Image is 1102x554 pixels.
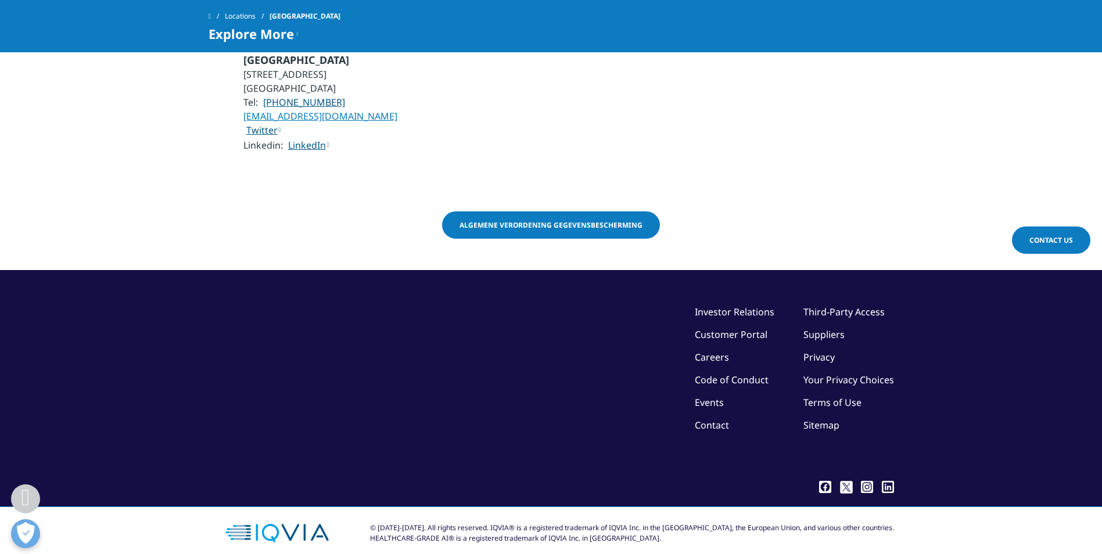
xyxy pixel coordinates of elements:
[370,523,894,544] div: © [DATE]-[DATE]. All rights reserved. IQVIA® is a registered trademark of IQVIA Inc. in the [GEOG...
[263,96,345,109] a: [PHONE_NUMBER]
[695,351,729,364] a: Careers
[246,124,281,136] a: Twitter
[243,81,397,95] li: [GEOGRAPHIC_DATA]
[803,351,835,364] a: Privacy
[243,110,397,123] a: [EMAIL_ADDRESS][DOMAIN_NAME]
[243,139,283,152] span: Linkedin:
[243,96,258,109] span: Tel:
[695,373,769,386] a: Code of Conduct
[243,67,397,81] li: [STREET_ADDRESS]
[288,139,329,152] a: LinkedIn
[803,419,839,431] a: Sitemap
[695,305,774,318] a: Investor Relations
[695,419,729,431] a: Contact
[209,27,294,41] span: Explore More
[225,6,270,27] a: Locations
[695,328,767,341] a: Customer Portal
[803,373,894,386] a: Your Privacy Choices
[243,53,349,67] span: [GEOGRAPHIC_DATA]
[11,519,40,548] button: Voorkeuren openen
[270,6,340,27] span: [GEOGRAPHIC_DATA]
[803,328,845,341] a: Suppliers
[803,305,885,318] a: Third-Party Access
[803,396,862,409] a: Terms of Use
[460,220,642,230] span: Algemene Verordening Gegevensbescherming
[1029,235,1073,245] span: Contact Us
[695,396,724,409] a: Events
[442,211,660,239] a: Algemene Verordening Gegevensbescherming
[1012,226,1090,254] a: Contact Us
